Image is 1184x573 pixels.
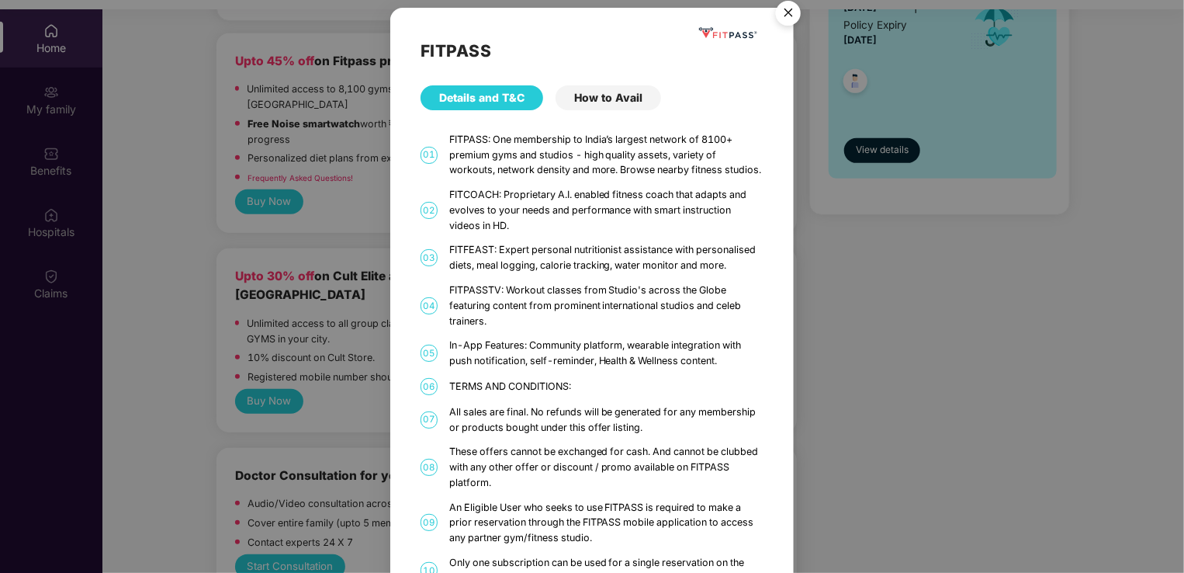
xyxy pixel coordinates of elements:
[421,85,543,110] div: Details and T&C
[421,202,438,219] span: 02
[449,444,763,490] div: These offers cannot be exchanged for cash. And cannot be clubbed with any other offer or discount...
[421,249,438,266] span: 03
[449,338,763,369] div: In-App Features: Community platform, wearable integration with push notification, self-reminder, ...
[421,38,763,64] h2: FITPASS
[421,378,438,395] span: 06
[449,283,763,328] div: FITPASSTV: Workout classes from Studio's across the Globe featuring content from prominent intern...
[421,459,438,476] span: 08
[421,147,438,164] span: 01
[421,297,438,314] span: 04
[449,405,763,436] div: All sales are final. No refunds will be generated for any membership or products bought under thi...
[556,85,661,110] div: How to Avail
[449,500,763,546] div: An Eligible User who seeks to use FITPASS is required to make a prior reservation through the FIT...
[449,242,763,273] div: FITFEAST: Expert personal nutritionist assistance with personalised diets, meal logging, calorie ...
[449,132,763,178] div: FITPASS: One membership to India’s largest network of 8100+ premium gyms and studios - high quali...
[697,23,759,43] img: fppp.png
[449,379,763,394] div: TERMS AND CONDITIONS:
[421,412,438,429] span: 07
[421,345,438,362] span: 05
[421,514,438,531] span: 09
[449,187,763,233] div: FITCOACH: Proprietary A.I. enabled fitness coach that adapts and evolves to your needs and perfor...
